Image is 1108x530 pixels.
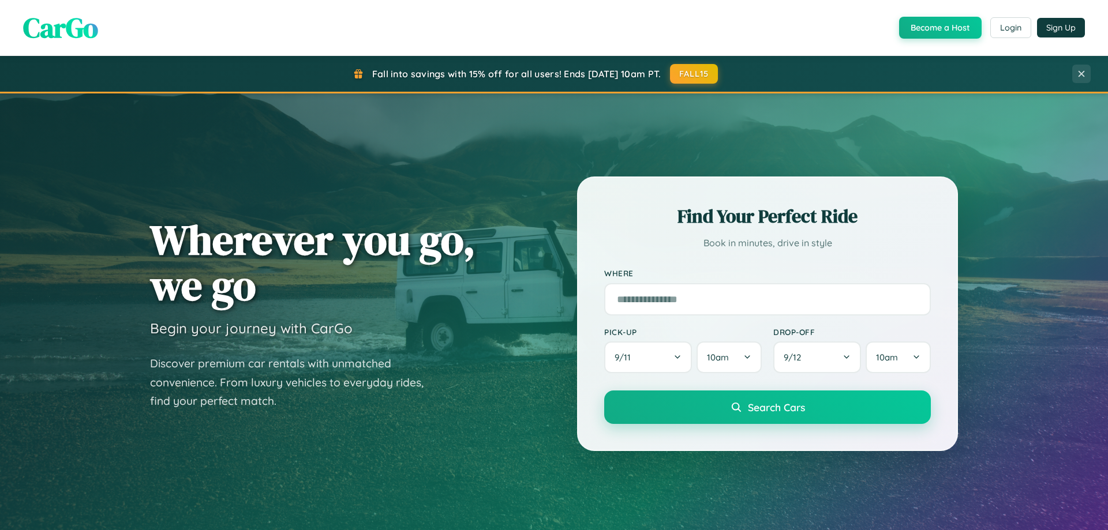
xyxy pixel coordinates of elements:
[899,17,982,39] button: Become a Host
[150,354,439,411] p: Discover premium car rentals with unmatched convenience. From luxury vehicles to everyday rides, ...
[866,341,931,373] button: 10am
[773,327,931,337] label: Drop-off
[150,217,476,308] h1: Wherever you go, we go
[1037,18,1085,37] button: Sign Up
[784,352,807,363] span: 9 / 12
[604,269,931,279] label: Where
[876,352,898,363] span: 10am
[23,9,98,47] span: CarGo
[697,341,762,373] button: 10am
[615,352,637,363] span: 9 / 11
[990,17,1031,38] button: Login
[150,319,353,337] h3: Begin your journey with CarGo
[604,235,931,251] p: Book in minutes, drive in style
[748,401,805,414] span: Search Cars
[604,341,692,373] button: 9/11
[773,341,861,373] button: 9/12
[604,204,931,229] h2: Find Your Perfect Ride
[372,68,661,80] span: Fall into savings with 15% off for all users! Ends [DATE] 10am PT.
[670,64,718,84] button: FALL15
[707,352,729,363] span: 10am
[604,390,931,424] button: Search Cars
[604,327,762,337] label: Pick-up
